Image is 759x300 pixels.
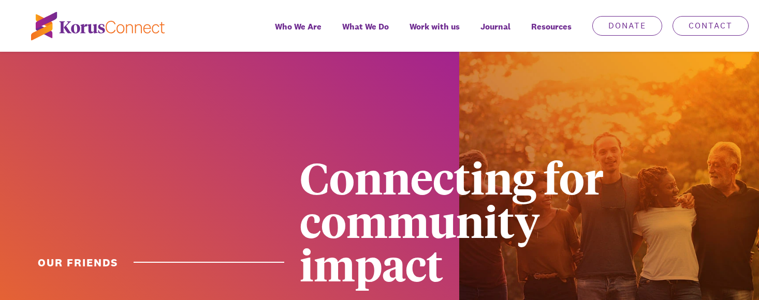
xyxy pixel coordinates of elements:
[300,155,634,286] div: Connecting for community impact
[521,14,582,52] div: Resources
[275,19,322,34] span: Who We Are
[399,14,470,52] a: Work with us
[38,255,284,270] h1: Our Friends
[592,16,662,36] a: Donate
[332,14,399,52] a: What We Do
[470,14,521,52] a: Journal
[265,14,332,52] a: Who We Are
[31,12,165,40] img: korus-connect%2Fc5177985-88d5-491d-9cd7-4a1febad1357_logo.svg
[342,19,389,34] span: What We Do
[480,19,510,34] span: Journal
[673,16,749,36] a: Contact
[410,19,460,34] span: Work with us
